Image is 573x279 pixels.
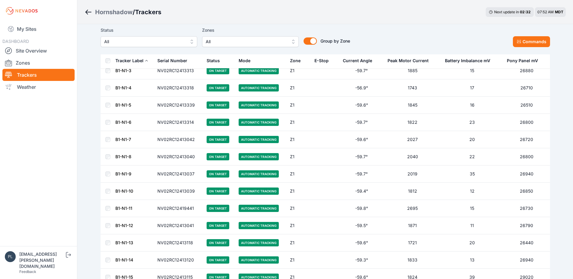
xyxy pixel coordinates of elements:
td: -59.7° [339,62,384,79]
div: Peak Motor Current [388,58,429,64]
a: B1-N1-11 [115,206,132,211]
td: Z1 [286,200,311,217]
td: NV02RC12413120 [154,252,203,269]
td: 1845 [384,97,441,114]
div: Tracker Label [115,58,143,64]
td: 26850 [503,183,550,200]
button: E-Stop [314,53,333,68]
td: NV02RC12413318 [154,79,203,97]
td: -59.6° [339,234,384,252]
div: Zone [290,58,301,64]
h3: Trackers [135,8,161,16]
span: On Target [207,119,229,126]
span: Automatic Tracking [239,84,279,91]
td: 1743 [384,79,441,97]
label: Status [101,27,197,34]
a: B1-N1-9 [115,171,131,176]
td: NV02RC12413041 [154,217,203,234]
td: 2040 [384,148,441,165]
td: -59.7° [339,148,384,165]
td: 26940 [503,165,550,183]
a: B1-N1-6 [115,120,131,125]
td: Z1 [286,252,311,269]
a: Trackers [2,69,75,81]
span: 07:52 AM [537,10,554,14]
td: 26800 [503,148,550,165]
a: Hornshadow [95,8,133,16]
span: On Target [207,222,229,229]
button: Pony Panel mV [507,53,543,68]
span: On Target [207,153,229,160]
span: On Target [207,84,229,91]
td: 20 [441,234,503,252]
td: NV02RC12413313 [154,62,203,79]
div: Pony Panel mV [507,58,538,64]
td: NV02RC12419441 [154,200,203,217]
button: Tracker Label [115,53,148,68]
button: Commands [513,36,550,47]
img: Nevados [5,6,39,16]
td: 11 [441,217,503,234]
a: B1-N1-5 [115,102,131,107]
td: 2027 [384,131,441,148]
td: NV02RC12413314 [154,114,203,131]
span: On Target [207,239,229,246]
td: -59.7° [339,165,384,183]
td: Z1 [286,148,311,165]
td: 35 [441,165,503,183]
td: -59.5° [339,217,384,234]
td: 26730 [503,200,550,217]
div: E-Stop [314,58,329,64]
td: 26440 [503,234,550,252]
td: 26800 [503,114,550,131]
td: 1822 [384,114,441,131]
td: 26790 [503,217,550,234]
button: All [202,36,299,47]
td: Z1 [286,97,311,114]
td: 22 [441,148,503,165]
button: Peak Motor Current [388,53,433,68]
td: NV02RC12413037 [154,165,203,183]
button: Serial Number [157,53,192,68]
span: DASHBOARD [2,39,29,44]
span: Next update in [494,10,519,14]
td: 1833 [384,252,441,269]
span: On Target [207,188,229,195]
a: B1-N1-14 [115,257,133,262]
span: On Target [207,136,229,143]
td: 26880 [503,62,550,79]
a: B1-N1-12 [115,223,133,228]
a: My Sites [2,22,75,36]
td: -59.8° [339,200,384,217]
span: Automatic Tracking [239,188,279,195]
a: B1-N1-7 [115,137,131,142]
span: Automatic Tracking [239,67,279,74]
td: Z1 [286,79,311,97]
td: 15 [441,200,503,217]
td: 1885 [384,62,441,79]
span: Automatic Tracking [239,101,279,109]
div: Serial Number [157,58,187,64]
td: Z1 [286,234,311,252]
div: Current Angle [343,58,372,64]
div: Battery Imbalance mV [445,58,490,64]
td: 1721 [384,234,441,252]
span: Automatic Tracking [239,222,279,229]
td: Z1 [286,62,311,79]
td: 2695 [384,200,441,217]
span: Automatic Tracking [239,205,279,212]
td: 15 [441,62,503,79]
td: 12 [441,183,503,200]
span: Automatic Tracking [239,119,279,126]
td: 1812 [384,183,441,200]
span: MDT [555,10,563,14]
td: 26510 [503,97,550,114]
td: Z1 [286,131,311,148]
a: B1-N1-13 [115,240,133,245]
td: -59.3° [339,252,384,269]
a: B1-N1-8 [115,154,131,159]
span: All [104,38,185,45]
span: All [206,38,287,45]
td: 16 [441,97,503,114]
td: -59.7° [339,114,384,131]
